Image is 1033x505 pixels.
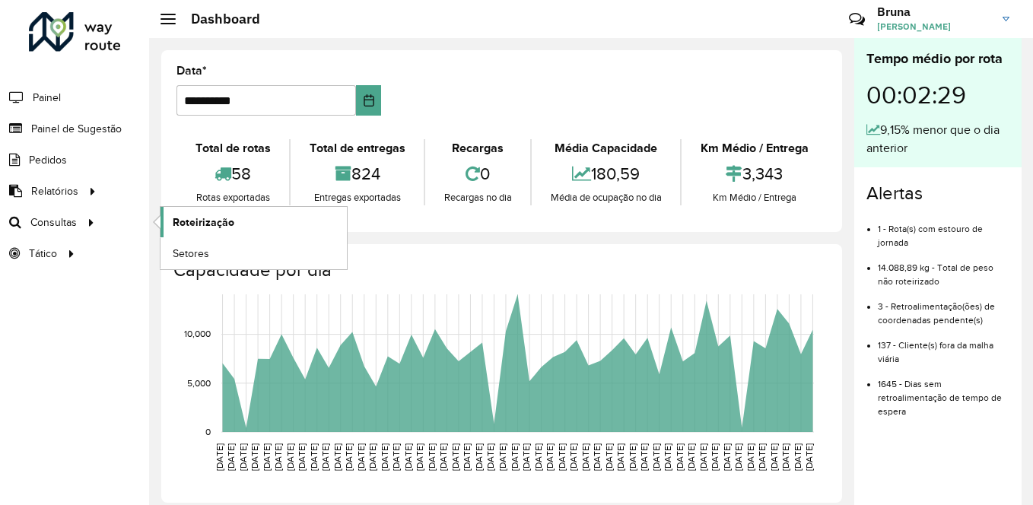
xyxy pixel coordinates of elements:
[450,443,460,471] text: [DATE]
[866,121,1009,157] div: 9,15% menor que o dia anterior
[31,121,122,137] span: Painel de Sugestão
[698,443,708,471] text: [DATE]
[29,152,67,168] span: Pedidos
[841,3,873,36] a: Contato Rápido
[685,157,823,190] div: 3,343
[877,5,991,19] h3: Bruna
[415,443,424,471] text: [DATE]
[161,207,347,237] a: Roteirização
[250,443,259,471] text: [DATE]
[294,157,420,190] div: 824
[568,443,578,471] text: [DATE]
[651,443,661,471] text: [DATE]
[878,327,1009,366] li: 137 - Cliente(s) fora da malha viária
[685,139,823,157] div: Km Médio / Entrega
[474,443,484,471] text: [DATE]
[33,90,61,106] span: Painel
[780,443,790,471] text: [DATE]
[733,443,743,471] text: [DATE]
[294,139,420,157] div: Total de entregas
[356,443,366,471] text: [DATE]
[545,443,555,471] text: [DATE]
[628,443,637,471] text: [DATE]
[438,443,448,471] text: [DATE]
[297,443,307,471] text: [DATE]
[769,443,779,471] text: [DATE]
[878,211,1009,249] li: 1 - Rota(s) com estouro de jornada
[604,443,614,471] text: [DATE]
[176,62,207,80] label: Data
[485,443,495,471] text: [DATE]
[521,443,531,471] text: [DATE]
[429,190,526,205] div: Recargas no dia
[238,443,248,471] text: [DATE]
[180,157,285,190] div: 58
[510,443,520,471] text: [DATE]
[580,443,590,471] text: [DATE]
[866,69,1009,121] div: 00:02:29
[536,190,676,205] div: Média de ocupação no dia
[367,443,377,471] text: [DATE]
[592,443,602,471] text: [DATE]
[273,443,283,471] text: [DATE]
[663,443,672,471] text: [DATE]
[878,249,1009,288] li: 14.088,89 kg - Total de peso não roteirizado
[497,443,507,471] text: [DATE]
[215,443,224,471] text: [DATE]
[878,288,1009,327] li: 3 - Retroalimentação(ões) de coordenadas pendente(s)
[356,85,381,116] button: Choose Date
[686,443,696,471] text: [DATE]
[173,214,234,230] span: Roteirização
[793,443,803,471] text: [DATE]
[427,443,437,471] text: [DATE]
[429,157,526,190] div: 0
[187,378,211,388] text: 5,000
[391,443,401,471] text: [DATE]
[866,49,1009,69] div: Tempo médio por rota
[262,443,272,471] text: [DATE]
[557,443,567,471] text: [DATE]
[615,443,625,471] text: [DATE]
[161,238,347,268] a: Setores
[30,214,77,230] span: Consultas
[173,246,209,262] span: Setores
[332,443,342,471] text: [DATE]
[344,443,354,471] text: [DATE]
[429,139,526,157] div: Recargas
[804,443,814,471] text: [DATE]
[536,157,676,190] div: 180,59
[866,183,1009,205] h4: Alertas
[745,443,755,471] text: [DATE]
[675,443,685,471] text: [DATE]
[685,190,823,205] div: Km Médio / Entrega
[180,190,285,205] div: Rotas exportadas
[226,443,236,471] text: [DATE]
[285,443,295,471] text: [DATE]
[309,443,319,471] text: [DATE]
[184,329,211,339] text: 10,000
[31,183,78,199] span: Relatórios
[462,443,472,471] text: [DATE]
[403,443,413,471] text: [DATE]
[536,139,676,157] div: Média Capacidade
[205,427,211,437] text: 0
[173,259,827,281] h4: Capacidade por dia
[320,443,330,471] text: [DATE]
[878,366,1009,418] li: 1645 - Dias sem retroalimentação de tempo de espera
[639,443,649,471] text: [DATE]
[380,443,389,471] text: [DATE]
[710,443,720,471] text: [DATE]
[29,246,57,262] span: Tático
[877,20,991,33] span: [PERSON_NAME]
[294,190,420,205] div: Entregas exportadas
[180,139,285,157] div: Total de rotas
[533,443,543,471] text: [DATE]
[176,11,260,27] h2: Dashboard
[757,443,767,471] text: [DATE]
[722,443,732,471] text: [DATE]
